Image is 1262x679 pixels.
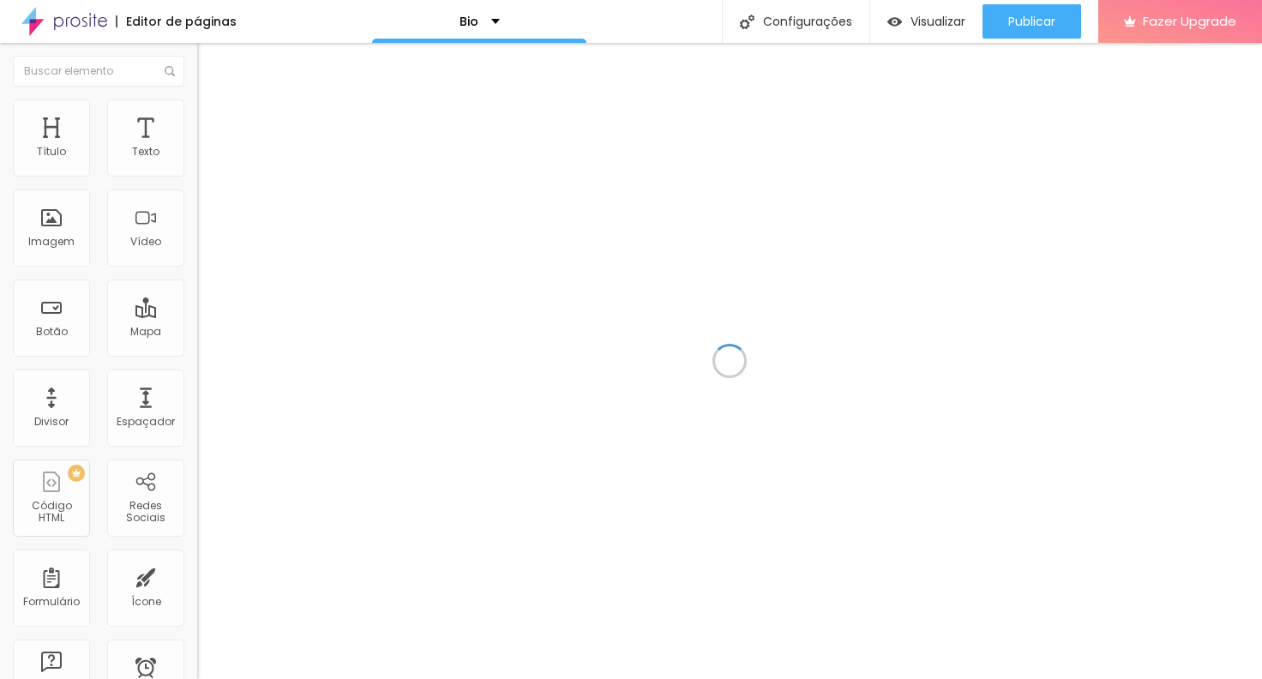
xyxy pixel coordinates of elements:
div: Redes Sociais [111,500,179,525]
span: Visualizar [910,15,965,28]
div: Ícone [131,596,161,608]
div: Formulário [23,596,80,608]
div: Título [37,146,66,158]
input: Buscar elemento [13,56,184,87]
img: Icone [740,15,754,29]
div: Vídeo [130,236,161,248]
p: Bio [460,15,478,27]
div: Texto [132,146,159,158]
div: Mapa [130,326,161,338]
button: Visualizar [870,4,983,39]
div: Código HTML [17,500,85,525]
div: Divisor [34,416,69,428]
div: Imagem [28,236,75,248]
button: Publicar [983,4,1081,39]
div: Botão [36,326,68,338]
img: Icone [165,66,175,76]
span: Fazer Upgrade [1143,14,1236,28]
img: view-1.svg [887,15,902,29]
div: Editor de páginas [116,15,237,27]
span: Publicar [1008,15,1055,28]
div: Espaçador [117,416,175,428]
